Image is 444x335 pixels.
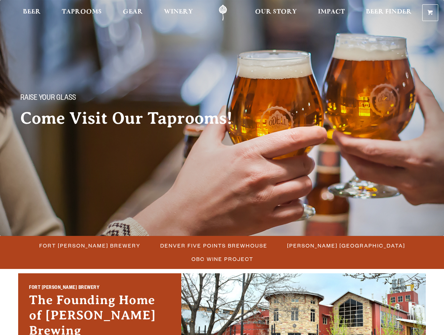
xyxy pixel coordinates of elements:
[20,94,76,103] span: Raise your glass
[161,240,268,251] span: Denver Five Points Brewhouse
[57,5,106,21] a: Taprooms
[18,5,45,21] a: Beer
[123,9,143,15] span: Gear
[191,254,253,264] span: OBC Wine Project
[40,240,141,251] span: Fort [PERSON_NAME] Brewery
[35,240,145,251] a: Fort [PERSON_NAME] Brewery
[164,9,193,15] span: Winery
[20,109,247,127] h2: Come Visit Our Taprooms!
[283,240,409,251] a: [PERSON_NAME] [GEOGRAPHIC_DATA]
[287,240,405,251] span: [PERSON_NAME] [GEOGRAPHIC_DATA]
[62,9,102,15] span: Taprooms
[29,285,170,293] h2: Fort [PERSON_NAME] Brewery
[361,5,416,21] a: Beer Finder
[118,5,148,21] a: Gear
[318,9,345,15] span: Impact
[159,5,198,21] a: Winery
[23,9,41,15] span: Beer
[366,9,412,15] span: Beer Finder
[156,240,271,251] a: Denver Five Points Brewhouse
[313,5,350,21] a: Impact
[209,5,237,21] a: Odell Home
[187,254,257,264] a: OBC Wine Project
[250,5,302,21] a: Our Story
[255,9,297,15] span: Our Story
